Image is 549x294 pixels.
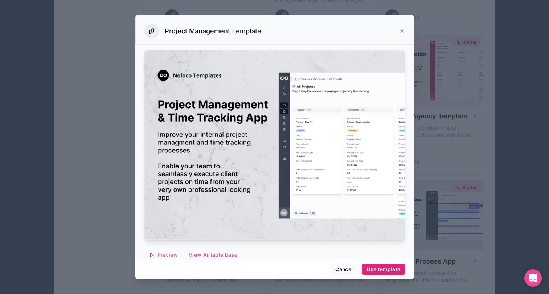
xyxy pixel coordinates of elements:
img: Project Management Template [144,50,405,241]
div: Use template [366,266,400,273]
button: Cancel [331,264,357,275]
h3: Project Management Template [165,27,261,36]
div: Open Intercom Messenger [524,269,542,287]
button: Use template [362,264,405,275]
button: Preview [144,249,183,261]
span: Preview [157,252,178,258]
button: View Airtable base [184,249,242,261]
